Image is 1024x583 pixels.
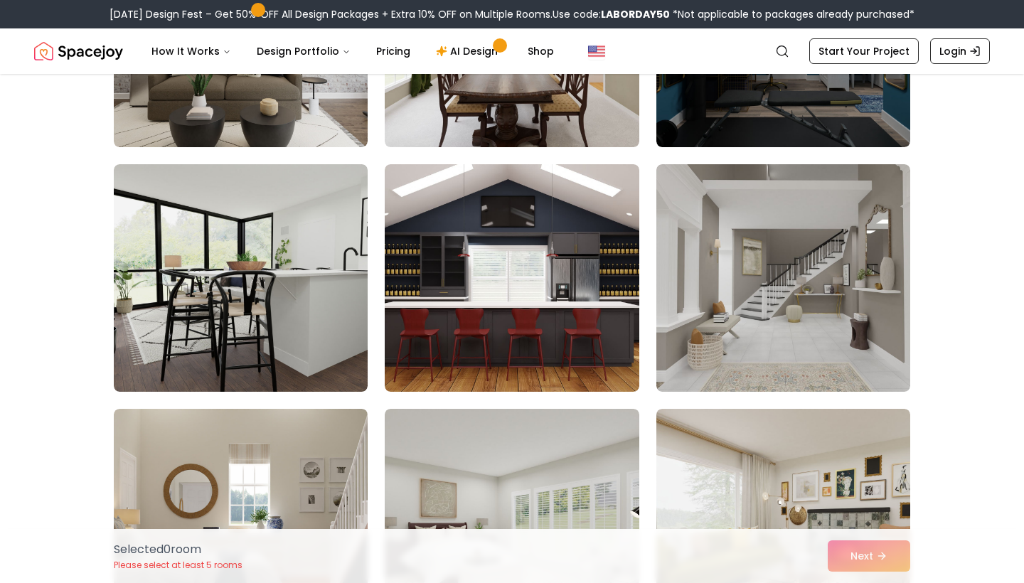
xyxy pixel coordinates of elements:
[365,37,422,65] a: Pricing
[140,37,242,65] button: How It Works
[809,38,919,64] a: Start Your Project
[114,164,368,392] img: Room room-85
[601,7,670,21] b: LABORDAY50
[34,28,990,74] nav: Global
[245,37,362,65] button: Design Portfolio
[114,541,242,558] p: Selected 0 room
[385,164,639,392] img: Room room-86
[553,7,670,21] span: Use code:
[588,43,605,60] img: United States
[114,560,242,571] p: Please select at least 5 rooms
[140,37,565,65] nav: Main
[930,38,990,64] a: Login
[34,37,123,65] img: Spacejoy Logo
[670,7,914,21] span: *Not applicable to packages already purchased*
[516,37,565,65] a: Shop
[34,37,123,65] a: Spacejoy
[110,7,914,21] div: [DATE] Design Fest – Get 50% OFF All Design Packages + Extra 10% OFF on Multiple Rooms.
[425,37,513,65] a: AI Design
[656,164,910,392] img: Room room-87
